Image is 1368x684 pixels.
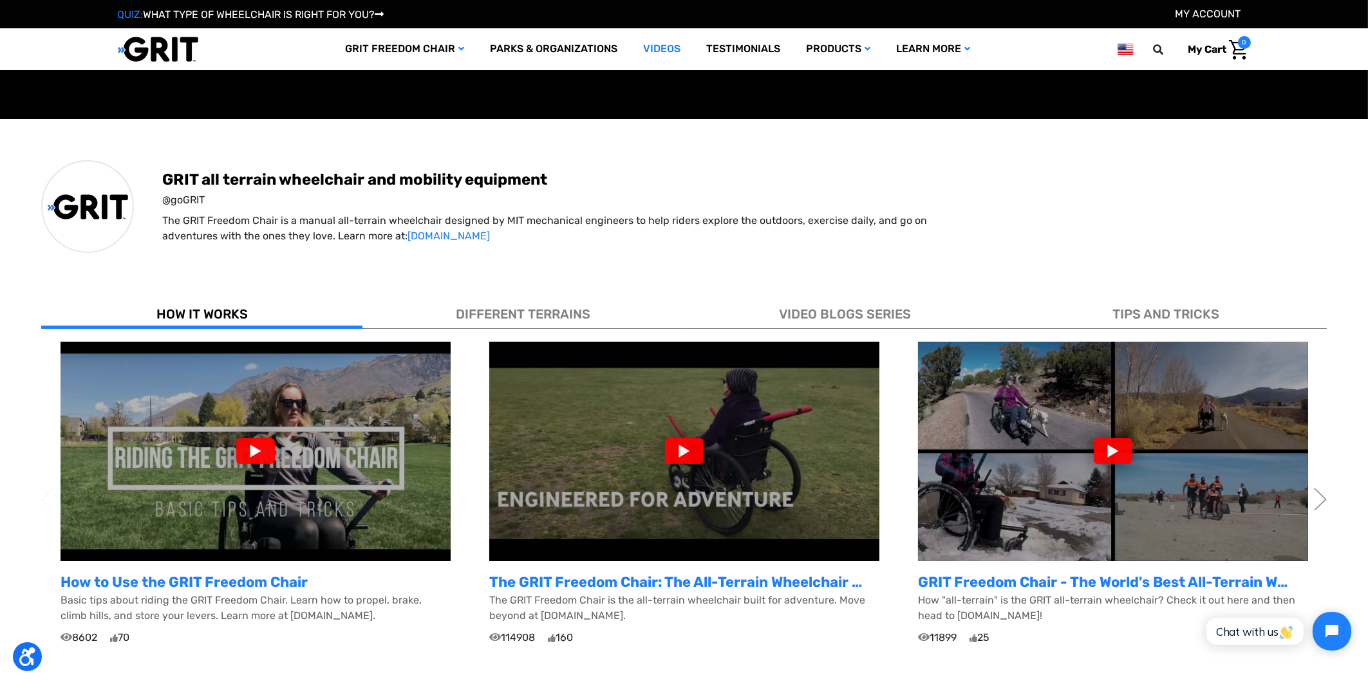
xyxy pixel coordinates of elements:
[1159,36,1179,63] input: Search
[548,630,573,645] span: 160
[61,571,451,593] p: How to Use the GRIT Freedom Chair
[162,169,1257,190] span: GRIT all terrain wheelchair and mobility equipment
[156,306,248,322] span: HOW IT WORKS
[1112,306,1219,322] span: TIPS AND TRICKS
[489,342,879,561] img: maxresdefault.jpg
[1238,36,1251,49] span: 0
[918,630,957,645] span: 11899
[41,479,54,519] button: Previous
[1229,40,1248,60] img: Cart
[1118,41,1133,57] img: us.png
[118,8,144,21] span: QUIZ:
[61,593,451,624] p: Basic tips about riding the GRIT Freedom Chair. Learn how to propel, brake, climb hills, and stor...
[970,630,989,645] span: 25
[630,28,693,70] a: Videos
[779,306,911,322] span: VIDEO BLOGS SERIES
[162,192,1257,208] span: @goGRIT
[332,28,477,70] a: GRIT Freedom Chair
[1188,43,1227,55] span: My Cart
[110,630,129,645] span: 70
[48,194,128,220] img: GRIT All-Terrain Wheelchair and Mobility Equipment
[793,28,883,70] a: Products
[918,593,1308,624] p: How "all-terrain" is the GRIT all-terrain wheelchair? Check it out here and then head to [DOMAIN_...
[216,53,285,65] span: Phone Number
[61,630,97,645] span: 8602
[1192,601,1362,661] iframe: Tidio Chat
[489,571,879,593] p: The GRIT Freedom Chair: The All-Terrain Wheelchair Built for Adventure
[61,342,451,561] img: maxresdefault.jpg
[883,28,983,70] a: Learn More
[1314,479,1327,519] button: Next
[693,28,793,70] a: Testimonials
[489,593,879,624] p: The GRIT Freedom Chair is the all-terrain wheelchair built for adventure. Move beyond at [DOMAIN_...
[456,306,590,322] span: DIFFERENT TERRAINS
[918,342,1308,561] img: maxresdefault.jpg
[489,630,535,645] span: 114908
[918,571,1308,593] p: GRIT Freedom Chair - The World's Best All-Terrain Wheelchair
[1179,36,1251,63] a: Cart with 0 items
[408,230,490,242] a: [DOMAIN_NAME]
[477,28,630,70] a: Parks & Organizations
[1176,8,1241,20] a: Account
[118,8,384,21] a: QUIZ:WHAT TYPE OF WHEELCHAIR IS RIGHT FOR YOU?
[162,213,929,244] p: The GRIT Freedom Chair is a manual all-terrain wheelchair designed by MIT mechanical engineers to...
[118,36,198,62] img: GRIT All-Terrain Wheelchair and Mobility Equipment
